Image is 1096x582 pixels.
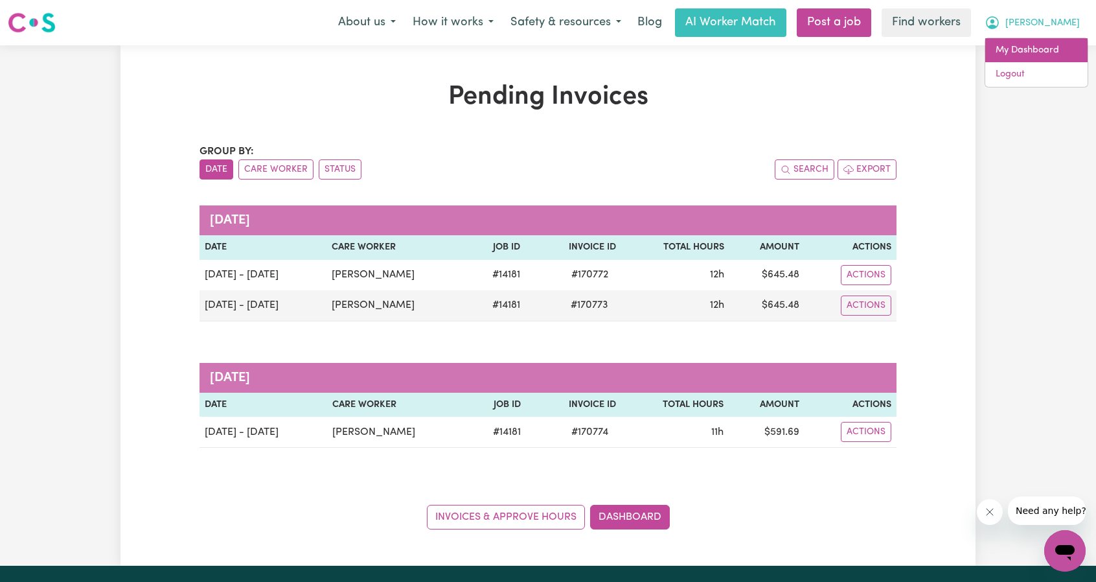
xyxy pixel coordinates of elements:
th: Total Hours [621,235,729,260]
h1: Pending Invoices [200,82,896,113]
button: sort invoices by care worker [238,159,314,180]
th: Total Hours [621,393,729,417]
a: Post a job [797,8,871,37]
th: Actions [805,393,896,417]
td: [DATE] - [DATE] [200,260,326,290]
button: My Account [976,9,1088,36]
span: Need any help? [8,9,78,19]
a: My Dashboard [985,38,1088,63]
span: 12 hours [710,300,724,310]
span: 11 hours [711,427,724,437]
div: My Account [985,38,1088,87]
caption: [DATE] [200,205,896,235]
a: Dashboard [590,505,670,530]
td: [PERSON_NAME] [327,417,468,448]
iframe: Close message [977,499,1003,525]
a: Blog [630,8,670,37]
button: sort invoices by paid status [319,159,361,180]
td: $ 591.69 [729,417,805,448]
td: [DATE] - [DATE] [200,417,327,448]
th: Date [200,235,326,260]
button: Export [838,159,896,180]
iframe: Message from company [1008,496,1086,525]
button: Actions [841,265,891,285]
td: [PERSON_NAME] [326,260,468,290]
td: # 14181 [468,417,526,448]
a: AI Worker Match [675,8,786,37]
th: Actions [805,235,896,260]
th: Date [200,393,327,417]
span: # 170773 [563,297,616,313]
a: Careseekers logo [8,8,56,38]
iframe: Button to launch messaging window [1044,530,1086,572]
td: # 14181 [468,260,525,290]
td: [PERSON_NAME] [326,290,468,321]
button: Search [775,159,834,180]
th: Care Worker [327,393,468,417]
span: 12 hours [710,270,724,280]
th: Invoice ID [526,393,621,417]
span: # 170774 [564,425,616,440]
span: Group by: [200,146,254,157]
td: # 14181 [468,290,525,321]
button: About us [330,9,404,36]
th: Amount [729,235,805,260]
td: $ 645.48 [729,290,805,321]
th: Job ID [468,393,526,417]
button: Actions [841,422,891,442]
th: Job ID [468,235,525,260]
span: # 170772 [564,267,616,283]
th: Amount [729,393,805,417]
td: $ 645.48 [729,260,805,290]
th: Invoice ID [525,235,621,260]
button: Actions [841,296,891,316]
button: sort invoices by date [200,159,233,180]
span: [PERSON_NAME] [1005,16,1080,30]
a: Find workers [882,8,971,37]
button: Safety & resources [502,9,630,36]
th: Care Worker [326,235,468,260]
caption: [DATE] [200,363,896,393]
img: Careseekers logo [8,11,56,34]
a: Logout [985,62,1088,87]
a: Invoices & Approve Hours [427,505,585,530]
td: [DATE] - [DATE] [200,290,326,321]
button: How it works [404,9,502,36]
